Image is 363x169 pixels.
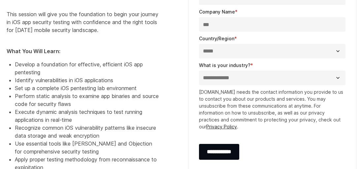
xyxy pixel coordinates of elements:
[15,140,159,155] li: Use essential tools like [PERSON_NAME] and Objection for comprehensive security testing
[199,62,250,68] span: What is your industry?
[199,9,235,15] span: Company Name
[15,84,159,92] li: Set up a complete iOS pentesting lab environment
[199,36,234,41] span: Country/Region
[7,11,158,33] span: This session will give you the foundation to begin your journey in iOS app security testing with ...
[15,76,159,84] li: Identify vulnerabilities in iOS applications
[15,92,159,108] li: Perform static analysis to examine app binaries and source code for security flaws
[15,60,159,76] li: Develop a foundation for effective, efficient iOS app pentesting
[15,124,159,140] li: Recognize common iOS vulnerability patterns like insecure data storage and weak encryption
[15,108,159,124] li: Execute dynamic analysis techniques to test running applications in real-time
[199,88,346,130] p: [DOMAIN_NAME] needs the contact information you provide to us to contact you about our products a...
[7,48,60,54] strong: What You Will Learn:
[206,124,237,129] a: Privacy Policy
